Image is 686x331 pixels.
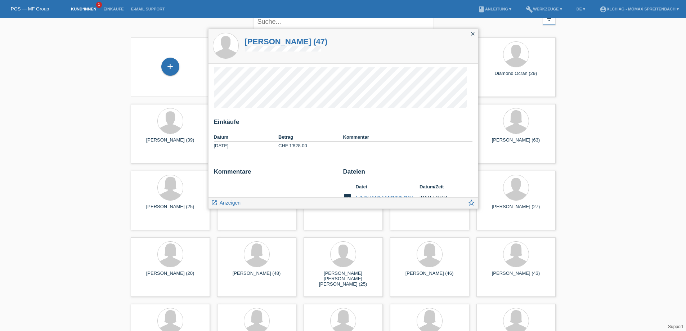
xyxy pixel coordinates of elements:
[478,6,485,13] i: book
[545,15,553,23] i: filter_list
[396,270,463,282] div: [PERSON_NAME] (46)
[278,133,343,142] th: Betrag
[67,7,100,11] a: Kund*innen
[343,168,472,179] h2: Dateien
[214,142,279,150] td: [DATE]
[127,7,169,11] a: E-Mail Support
[211,198,241,207] a: launch Anzeigen
[309,204,377,215] div: [PERSON_NAME] (43)
[223,204,291,215] div: [PERSON_NAME] (30)
[223,270,291,282] div: [PERSON_NAME] (48)
[214,133,279,142] th: Datum
[526,6,533,13] i: build
[214,168,338,179] h2: Kommentare
[100,7,127,11] a: Einkäufe
[309,270,377,283] div: [PERSON_NAME] [PERSON_NAME] [PERSON_NAME] (25)
[136,204,204,215] div: [PERSON_NAME] (25)
[522,7,566,11] a: buildWerkzeuge ▾
[467,199,475,207] i: star_border
[356,183,420,191] th: Datei
[211,200,218,206] i: launch
[253,13,433,30] input: Suche...
[96,2,102,8] span: 1
[596,7,682,11] a: account_circleXLCH AG - Mömax Spreitenbach ▾
[214,118,472,129] h2: Einkäufe
[278,142,343,150] td: CHF 1'828.00
[343,193,352,201] i: image
[420,191,462,204] td: [DATE] 19:34
[482,204,550,215] div: [PERSON_NAME] (27)
[343,133,472,142] th: Kommentar
[668,324,683,329] a: Support
[11,6,49,12] a: POS — MF Group
[136,137,204,149] div: [PERSON_NAME] (39)
[482,71,550,82] div: Diamond Ocran (29)
[245,37,328,46] a: [PERSON_NAME] (47)
[600,6,607,13] i: account_circle
[482,137,550,149] div: [PERSON_NAME] (63)
[573,7,589,11] a: DE ▾
[420,183,462,191] th: Datum/Zeit
[220,200,241,206] span: Anzeigen
[136,270,204,282] div: [PERSON_NAME] (20)
[396,204,463,215] div: [PERSON_NAME] (22)
[356,195,447,200] a: 17546744651448132671181234080346.jpg
[470,31,476,37] i: close
[162,61,179,73] div: Kund*in hinzufügen
[474,7,515,11] a: bookAnleitung ▾
[482,270,550,282] div: [PERSON_NAME] (43)
[467,200,475,209] a: star_border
